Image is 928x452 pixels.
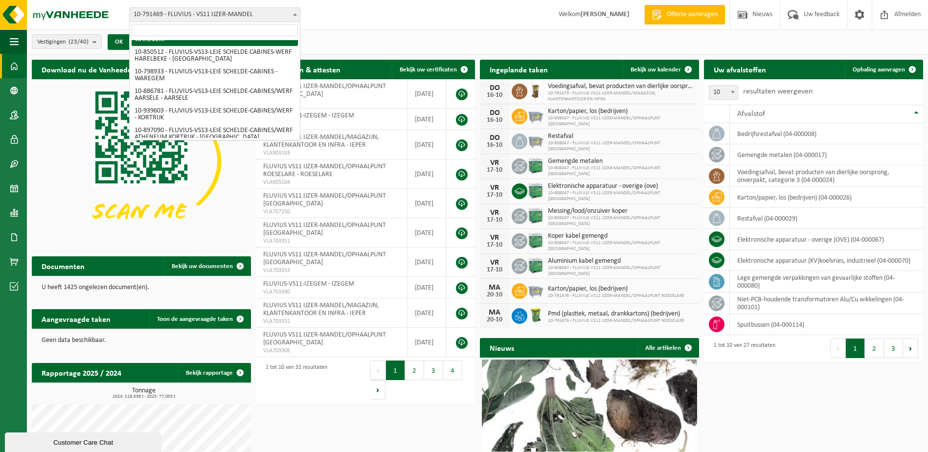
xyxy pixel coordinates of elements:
span: 10-908047 - FLUVIUS VS11 IJZER-MANDEL/OPHAALPUNT [GEOGRAPHIC_DATA] [548,265,694,277]
div: 17-10 [485,217,504,224]
span: FLUVIUS VS11 IJZER-MANDEL/MAGAZIJN, KLANTENKANTOOR EN INFRA - IEPER [263,302,379,317]
span: 10 [709,85,738,100]
div: 17-10 [485,192,504,199]
td: [DATE] [407,328,446,357]
span: FLUVIUS VS11 IJZER-MANDEL/OPHAALPUNT [GEOGRAPHIC_DATA] [263,222,386,237]
div: VR [485,234,504,242]
strong: [PERSON_NAME] [581,11,630,18]
button: Vestigingen(23/40) [32,34,102,49]
img: WB-2500-GAL-GY-01 [527,107,544,124]
a: Offerte aanvragen [644,5,725,24]
span: 10-908047 - FLUVIUS VS11 IJZER-MANDEL/OPHAALPUNT [GEOGRAPHIC_DATA] [548,215,694,227]
div: MA [485,284,504,292]
button: Previous [370,361,386,380]
span: 10-791469 - FLUVIUS - VS11 IJZER-MANDEL [130,8,300,22]
td: [DATE] [407,109,446,130]
img: PB-HB-1400-HPE-GN-11 [527,231,544,249]
td: niet-PCB-houdende transformatoren Alu/Cu wikkelingen (04-000101) [730,293,923,314]
img: PB-HB-1400-HPE-GN-11 [527,206,544,225]
h2: Ingeplande taken [480,60,558,79]
td: [DATE] [407,79,446,109]
span: Toon de aangevraagde taken [157,316,233,322]
span: Restafval [548,133,694,140]
div: 17-10 [485,167,504,174]
td: gemengde metalen (04-000017) [730,144,923,165]
div: 17-10 [485,242,504,249]
label: resultaten weergeven [743,88,813,95]
img: WB-2500-GAL-GY-01 [527,132,544,149]
td: karton/papier, los (bedrijven) (04-000026) [730,187,923,208]
h2: Download nu de Vanheede+ app! [32,60,162,79]
li: 10-850512 - FLUVIUS-VS13-LEIE SCHELDE CABINES-WERF HARELBEKE - [GEOGRAPHIC_DATA] [132,46,298,66]
div: 1 tot 10 van 32 resultaten [261,360,327,401]
span: 10-908047 - FLUVIUS VS11 IJZER-MANDEL/OPHAALPUNT [GEOGRAPHIC_DATA] [548,165,694,177]
td: [DATE] [407,159,446,189]
img: WB-0140-HPE-BN-01 [527,82,544,99]
img: PB-HB-1400-HPE-GN-11 [527,157,544,175]
button: 1 [386,361,405,380]
a: Bekijk uw documenten [164,256,250,276]
iframe: chat widget [5,430,163,452]
img: WB-2500-GAL-GY-01 [527,282,544,298]
td: elektronische apparatuur (KV)koelvries, industrieel (04-000070) [730,250,923,271]
span: Koper kabel gemengd [548,232,694,240]
div: 16-10 [485,117,504,124]
h3: Tonnage [37,387,251,399]
span: 10-908047 - FLUVIUS VS11 IJZER-MANDEL/OPHAALPUNT [GEOGRAPHIC_DATA] [548,240,694,252]
div: DO [485,84,504,92]
span: FLUVIUS VS11 IJZER-MANDEL/OPHAALPUNT [GEOGRAPHIC_DATA] [263,192,386,207]
img: PB-HB-1400-HPE-GN-11 [527,181,544,200]
span: FLUVIUS VS11 IJZER-MANDEL/OPHAALPUNT [GEOGRAPHIC_DATA] [263,331,386,346]
h2: Nieuws [480,338,524,357]
h2: Certificaten & attesten [256,60,350,79]
li: 10-897090 - FLUVIUS-VS13-LEIE SCHELDE-CABINES/WERF ATHENEUM KORTRIJK - [GEOGRAPHIC_DATA] [132,124,298,144]
div: VR [485,209,504,217]
td: [DATE] [407,130,446,159]
span: 10-791476 - FLUVIUS VS11 IJZER-MANDEL/OPHAALPUNT ROESELARE [548,293,684,299]
span: 10-908047 - FLUVIUS VS11 IJZER-MANDEL/OPHAALPUNT [GEOGRAPHIC_DATA] [548,140,694,152]
td: voedingsafval, bevat producten van dierlijke oorsprong, onverpakt, categorie 3 (04-000024) [730,165,923,187]
td: [DATE] [407,277,446,298]
span: 2024: 118,638 t - 2025: 77,003 t [37,394,251,399]
span: Voedingsafval, bevat producten van dierlijke oorsprong, onverpakt, categorie 3 [548,83,694,90]
span: Messing/lood/onzuiver koper [548,207,694,215]
span: FLUVIUS VS11 IJZER-MANDEL/MAGAZIJN, KLANTENKANTOOR EN INFRA - IEPER [263,134,379,149]
img: WB-0240-HPE-GN-50 [527,307,544,323]
span: VLA707250 [263,208,400,216]
span: VLA903104 [263,179,400,186]
span: 10-791473 - FLUVIUS VS11 IJZER-MANDEL/MAGAZIJN, KLANTENKANTOOR EN INFRA [548,90,694,102]
span: FLUVIUS-VS11-IZEGEM - IZEGEM [263,280,354,288]
h2: Aangevraagde taken [32,309,120,328]
button: 3 [884,339,903,358]
div: VR [485,184,504,192]
img: Download de VHEPlus App [32,79,251,244]
li: 10-939603 - FLUVIUS-VS13-LEIE SCHELDE-CABINES/WERF - KORTRIJK [132,105,298,124]
div: 16-10 [485,92,504,99]
a: Bekijk uw certificaten [392,60,474,79]
span: Aluminium kabel gemengd [548,257,694,265]
span: VLA903445 [263,98,400,106]
div: VR [485,159,504,167]
button: Next [903,339,918,358]
div: 20-10 [485,292,504,298]
span: VLA703353 [263,267,400,274]
span: VLA903103 [263,149,400,157]
button: OK [108,34,130,50]
span: Afvalstof [737,110,765,118]
li: 10-798933 - FLUVIUS-VS13-LEIE SCHELDE-CABINES - WAREGEM [132,66,298,85]
div: MA [485,309,504,316]
div: 1 tot 10 van 27 resultaten [709,338,775,359]
td: spuitbussen (04-000114) [730,314,923,335]
td: lege gemengde verpakkingen van gevaarlijke stoffen (04-000080) [730,271,923,293]
span: 10-908047 - FLUVIUS VS11 IJZER-MANDEL/OPHAALPUNT [GEOGRAPHIC_DATA] [548,190,694,202]
span: Karton/papier, los (bedrijven) [548,285,684,293]
span: FLUVIUS VS11 IJZER-MANDEL/OPHAALPUNT [GEOGRAPHIC_DATA] [263,83,386,98]
div: DO [485,134,504,142]
td: restafval (04-000029) [730,208,923,229]
span: Ophaling aanvragen [853,67,905,73]
p: Geen data beschikbaar. [42,337,241,344]
button: Next [370,380,385,400]
a: Alle artikelen [637,338,698,358]
count: (23/40) [68,39,89,45]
